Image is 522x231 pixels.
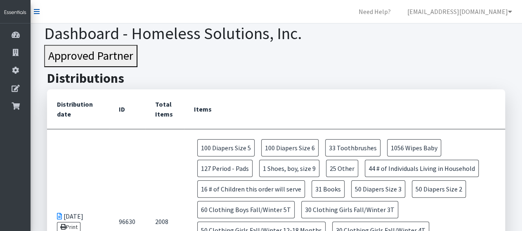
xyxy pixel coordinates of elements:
[325,139,380,156] span: 33 Toothbrushes
[47,89,109,129] th: Distribution date
[44,23,508,43] h1: Dashboard - Homeless Solutions, Inc.
[3,9,27,16] img: HumanEssentials
[352,3,397,20] a: Need Help?
[197,160,253,177] span: 127 Period - Pads
[326,160,358,177] span: 25 Other
[197,139,255,156] span: 100 Diapers Size 5
[387,139,441,156] span: 1056 Wipes Baby
[401,3,519,20] a: [EMAIL_ADDRESS][DOMAIN_NAME]
[259,160,319,177] span: 1 Shoes, boy, size 9
[44,45,137,67] button: Approved Partner
[197,180,305,198] span: 16 # of Children this order will serve
[197,201,295,218] span: 60 Clothing Boys Fall/Winter 5T
[47,70,505,86] h2: Distributions
[109,89,145,129] th: ID
[312,180,345,198] span: 31 Books
[365,160,479,177] span: 44 # of Individuals Living in Household
[351,180,405,198] span: 50 Diapers Size 3
[301,201,398,218] span: 30 Clothing Girls Fall/Winter 3T
[184,89,505,129] th: Items
[412,180,466,198] span: 50 Diapers Size 2
[261,139,319,156] span: 100 Diapers Size 6
[145,89,184,129] th: Total Items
